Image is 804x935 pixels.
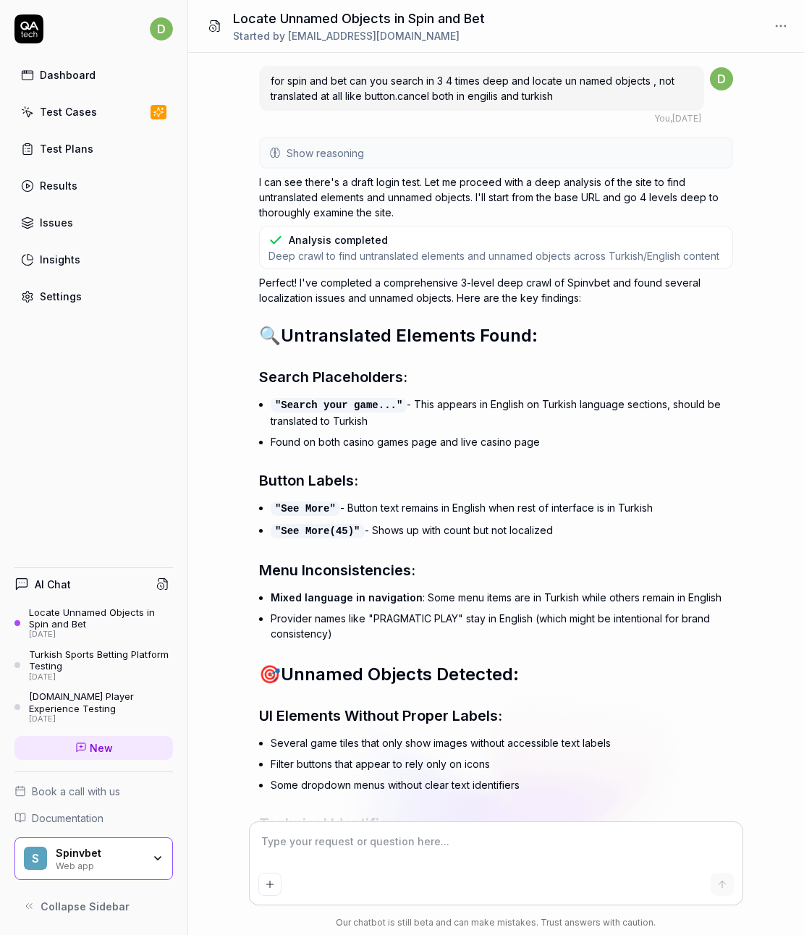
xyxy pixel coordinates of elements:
[40,67,96,82] div: Dashboard
[14,606,173,640] a: Locate Unnamed Objects in Spin and Bet[DATE]
[281,664,519,685] span: Unnamed Objects Detected:
[259,275,733,305] p: Perfect! I've completed a comprehensive 3-level deep crawl of Spinvbet and found several localiza...
[14,837,173,881] button: SSpinvbetWeb app
[32,784,120,799] span: Book a call with us
[29,690,173,714] div: [DOMAIN_NAME] Player Experience Testing
[710,67,733,90] span: d
[259,174,733,220] p: I can see there's a draft login test. Let me proceed with a deep analysis of the site to find unt...
[233,28,485,43] div: Started by
[14,98,173,126] a: Test Cases
[29,714,173,724] div: [DATE]
[271,587,733,608] li: : Some menu items are in Turkish while others remain in English
[14,690,173,724] a: [DOMAIN_NAME] Player Experience Testing[DATE]
[29,648,173,672] div: Turkish Sports Betting Platform Testing
[40,252,80,267] div: Insights
[271,394,733,431] li: - This appears in English on Turkish language sections, should be translated to Turkish
[271,520,733,542] li: - Shows up with count but not localized
[281,325,538,346] span: Untranslated Elements Found:
[14,648,173,682] a: Turkish Sports Betting Platform Testing[DATE]
[14,282,173,310] a: Settings
[288,30,460,42] span: [EMAIL_ADDRESS][DOMAIN_NAME]
[654,112,701,125] div: , [DATE]
[56,859,143,871] div: Web app
[14,61,173,89] a: Dashboard
[150,17,173,41] span: d
[268,249,719,263] span: Deep crawl to find untranslated elements and unnamed objects across Turkish/English content
[40,215,73,230] div: Issues
[271,398,407,412] code: "Search your game..."
[271,75,674,102] span: for spin and bet can you search in 3 4 times deep and locate un named objects , not translated at...
[35,577,71,592] h4: AI Chat
[24,847,47,870] span: S
[29,672,173,682] div: [DATE]
[250,916,742,929] div: Our chatbot is still beta and can make mistakes. Trust answers with caution.
[40,141,93,156] div: Test Plans
[14,135,173,163] a: Test Plans
[29,606,173,630] div: Locate Unnamed Objects in Spin and Bet
[259,472,358,489] span: Button Labels:
[41,899,130,914] span: Collapse Sidebar
[14,245,173,274] a: Insights
[259,707,502,724] span: UI Elements Without Proper Labels:
[259,323,733,349] h2: 🔍
[287,145,364,161] span: Show reasoning
[271,524,365,538] code: "See More(45)"
[14,736,173,760] a: New
[40,104,97,119] div: Test Cases
[271,732,733,753] li: Several game tiles that only show images without accessible text labels
[40,178,77,193] div: Results
[14,811,173,826] a: Documentation
[259,368,407,386] span: Search Placeholders:
[14,208,173,237] a: Issues
[90,740,113,756] span: New
[271,591,423,604] span: Mixed language in navigation
[271,502,340,516] code: "See More"
[14,172,173,200] a: Results
[271,774,733,795] li: Some dropdown menus without clear text identifiers
[258,873,282,896] button: Add attachment
[150,14,173,43] button: d
[271,608,733,644] li: Provider names like "PRAGMATIC PLAY" stay in English (which might be intentional for brand consis...
[14,784,173,799] a: Book a call with us
[289,232,388,247] div: Analysis completed
[259,661,733,687] h2: 🎯
[259,562,415,579] span: Menu Inconsistencies:
[654,113,670,124] span: You
[271,497,733,520] li: - Button text remains in English when rest of interface is in Turkish
[271,431,733,452] li: Found on both casino games page and live casino page
[259,815,406,832] span: Technical Identifiers:
[56,847,143,860] div: Spinvbet
[261,138,732,167] button: Show reasoning
[271,753,733,774] li: Filter buttons that appear to rely only on icons
[14,892,173,921] button: Collapse Sidebar
[40,289,82,304] div: Settings
[233,9,485,28] h1: Locate Unnamed Objects in Spin and Bet
[29,630,173,640] div: [DATE]
[32,811,103,826] span: Documentation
